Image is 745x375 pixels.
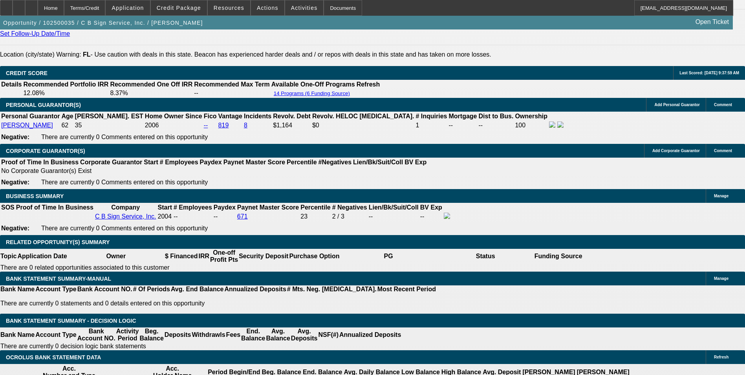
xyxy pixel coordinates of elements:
[77,285,133,293] th: Bank Account NO.
[204,122,208,129] a: --
[714,276,729,281] span: Manage
[241,327,265,342] th: End. Balance
[170,285,224,293] th: Avg. End Balance
[112,5,144,11] span: Application
[534,249,583,264] th: Funding Source
[449,113,477,119] b: Mortgage
[139,327,164,342] th: Beg. Balance
[75,121,144,130] td: 35
[332,213,367,220] div: 2 / 3
[6,318,136,324] span: Bank Statement Summary - Decision Logic
[23,89,109,97] td: 12.08%
[237,213,248,220] a: 671
[478,121,514,130] td: --
[300,204,330,211] b: Percentile
[1,81,22,88] th: Details
[83,51,91,58] b: FL
[133,285,170,293] th: # Of Periods
[514,121,548,130] td: 100
[238,249,289,264] th: Security Deposit
[437,249,534,264] th: Status
[210,249,238,264] th: One-off Profit Pts
[557,121,564,128] img: linkedin-icon.png
[654,103,700,107] span: Add Personal Guarantor
[17,249,67,264] th: Application Date
[237,204,299,211] b: Paynet Master Score
[75,113,143,119] b: [PERSON_NAME]. EST
[160,159,198,165] b: # Employees
[271,90,352,97] button: 14 Programs (6 Funding Source)
[157,212,172,221] td: 2004
[16,204,94,211] th: Proof of Time In Business
[1,158,79,166] th: Proof of Time In Business
[157,5,201,11] span: Credit Package
[369,204,419,211] b: Lien/Bk/Suit/Coll
[339,327,401,342] th: Annualized Deposits
[116,327,139,342] th: Activity Period
[6,276,111,282] span: BANK STATEMENT SUMMARY-MANUAL
[3,20,203,26] span: Opportunity / 102500035 / C B Sign Service, Inc. / [PERSON_NAME]
[6,102,81,108] span: PERSONAL GUARANTOR(S)
[300,213,330,220] div: 23
[1,167,430,175] td: No Corporate Guarantor(s) Exist
[174,204,212,211] b: # Employees
[340,249,437,264] th: PG
[145,113,202,119] b: Home Owner Since
[174,213,178,220] span: --
[23,81,109,88] th: Recommended Portfolio IRR
[218,122,229,129] a: 819
[6,148,85,154] span: CORPORATE GUARANTOR(S)
[420,212,443,221] td: --
[151,0,207,15] button: Credit Package
[377,285,436,293] th: Most Recent Period
[332,204,367,211] b: # Negatives
[218,113,242,119] b: Vantage
[223,159,285,165] b: Paynet Master Score
[312,121,415,130] td: $0
[714,355,729,359] span: Refresh
[444,213,450,219] img: facebook-icon.png
[1,134,29,140] b: Negative:
[1,225,29,232] b: Negative:
[106,0,150,15] button: Application
[194,89,270,97] td: --
[318,327,339,342] th: NSF(#)
[448,121,478,130] td: --
[41,134,208,140] span: There are currently 0 Comments entered on this opportunity
[214,5,244,11] span: Resources
[111,204,140,211] b: Company
[6,193,64,199] span: BUSINESS SUMMARY
[6,354,101,360] span: OCROLUS BANK STATEMENT DATA
[652,149,700,153] span: Add Corporate Guarantor
[1,122,53,129] a: [PERSON_NAME]
[415,121,447,130] td: 1
[353,159,403,165] b: Lien/Bk/Suit/Coll
[714,103,732,107] span: Comment
[273,113,311,119] b: Revolv. Debt
[356,81,381,88] th: Refresh
[714,194,729,198] span: Manage
[224,285,286,293] th: Annualized Deposits
[1,204,15,211] th: SOS
[1,113,60,119] b: Personal Guarantor
[244,122,247,129] a: 8
[251,0,284,15] button: Actions
[61,121,73,130] td: 62
[405,159,426,165] b: BV Exp
[319,159,352,165] b: #Negatives
[35,285,77,293] th: Account Type
[213,212,236,221] td: --
[692,15,732,29] a: Open Ticket
[1,179,29,186] b: Negative:
[83,51,491,58] label: - Use caution with deals in this state. Beacon has experienced harder deals and / or repos with d...
[158,204,172,211] b: Start
[549,121,555,128] img: facebook-icon.png
[416,113,447,119] b: # Inquiries
[368,212,419,221] td: --
[285,0,324,15] button: Activities
[68,249,165,264] th: Owner
[287,159,317,165] b: Percentile
[291,327,318,342] th: Avg. Deposits
[208,0,250,15] button: Resources
[41,225,208,232] span: There are currently 0 Comments entered on this opportunity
